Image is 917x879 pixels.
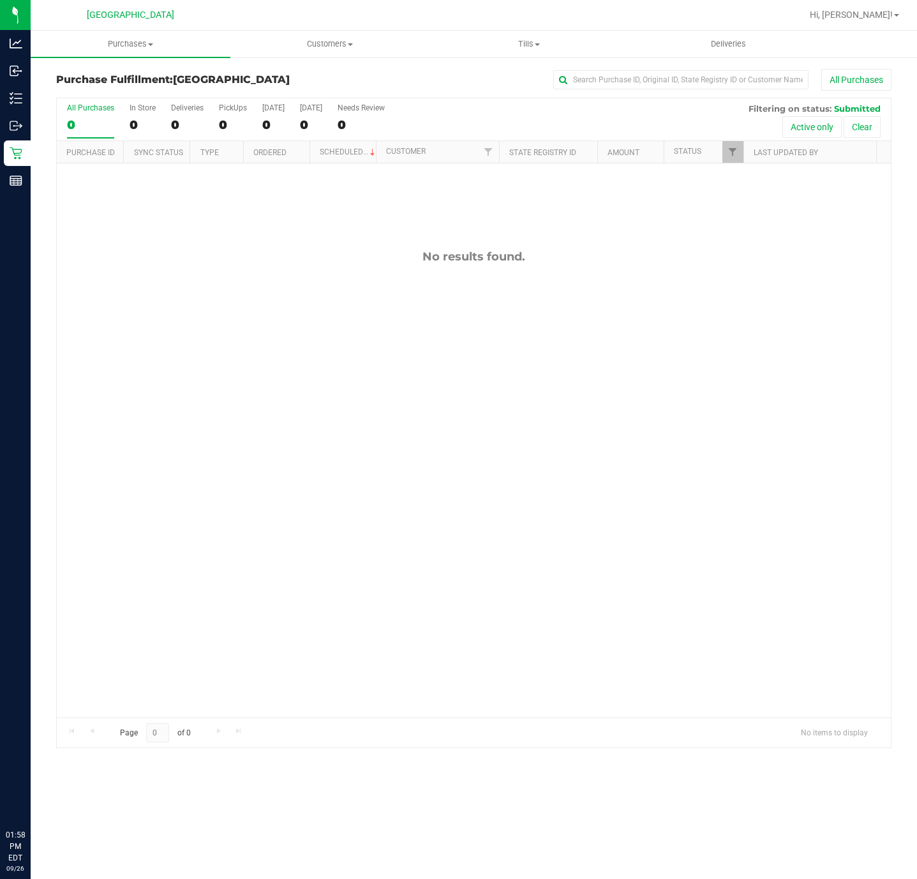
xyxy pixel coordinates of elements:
[386,147,426,156] a: Customer
[31,38,230,50] span: Purchases
[694,38,763,50] span: Deliveries
[10,174,22,187] inline-svg: Reports
[338,103,385,112] div: Needs Review
[722,141,743,163] a: Filter
[262,117,285,132] div: 0
[791,723,878,742] span: No items to display
[629,31,829,57] a: Deliveries
[87,10,174,20] span: [GEOGRAPHIC_DATA]
[134,148,183,157] a: Sync Status
[67,117,114,132] div: 0
[10,147,22,160] inline-svg: Retail
[130,117,156,132] div: 0
[300,103,322,112] div: [DATE]
[6,864,25,873] p: 09/26
[509,148,576,157] a: State Registry ID
[31,31,230,57] a: Purchases
[10,37,22,50] inline-svg: Analytics
[320,147,378,156] a: Scheduled
[57,250,891,264] div: No results found.
[844,116,881,138] button: Clear
[13,777,51,815] iframe: Resource center
[338,117,385,132] div: 0
[171,117,204,132] div: 0
[230,31,430,57] a: Customers
[171,103,204,112] div: Deliveries
[109,723,201,743] span: Page of 0
[608,148,639,157] a: Amount
[674,147,701,156] a: Status
[430,38,629,50] span: Tills
[6,829,25,864] p: 01:58 PM EDT
[834,103,881,114] span: Submitted
[782,116,842,138] button: Active only
[477,141,498,163] a: Filter
[810,10,893,20] span: Hi, [PERSON_NAME]!
[173,73,290,86] span: [GEOGRAPHIC_DATA]
[67,103,114,112] div: All Purchases
[219,117,247,132] div: 0
[262,103,285,112] div: [DATE]
[219,103,247,112] div: PickUps
[10,119,22,132] inline-svg: Outbound
[754,148,818,157] a: Last Updated By
[10,64,22,77] inline-svg: Inbound
[66,148,115,157] a: Purchase ID
[553,70,809,89] input: Search Purchase ID, Original ID, State Registry ID or Customer Name...
[300,117,322,132] div: 0
[130,103,156,112] div: In Store
[56,74,334,86] h3: Purchase Fulfillment:
[821,69,891,91] button: All Purchases
[429,31,629,57] a: Tills
[749,103,831,114] span: Filtering on status:
[231,38,429,50] span: Customers
[253,148,287,157] a: Ordered
[10,92,22,105] inline-svg: Inventory
[200,148,219,157] a: Type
